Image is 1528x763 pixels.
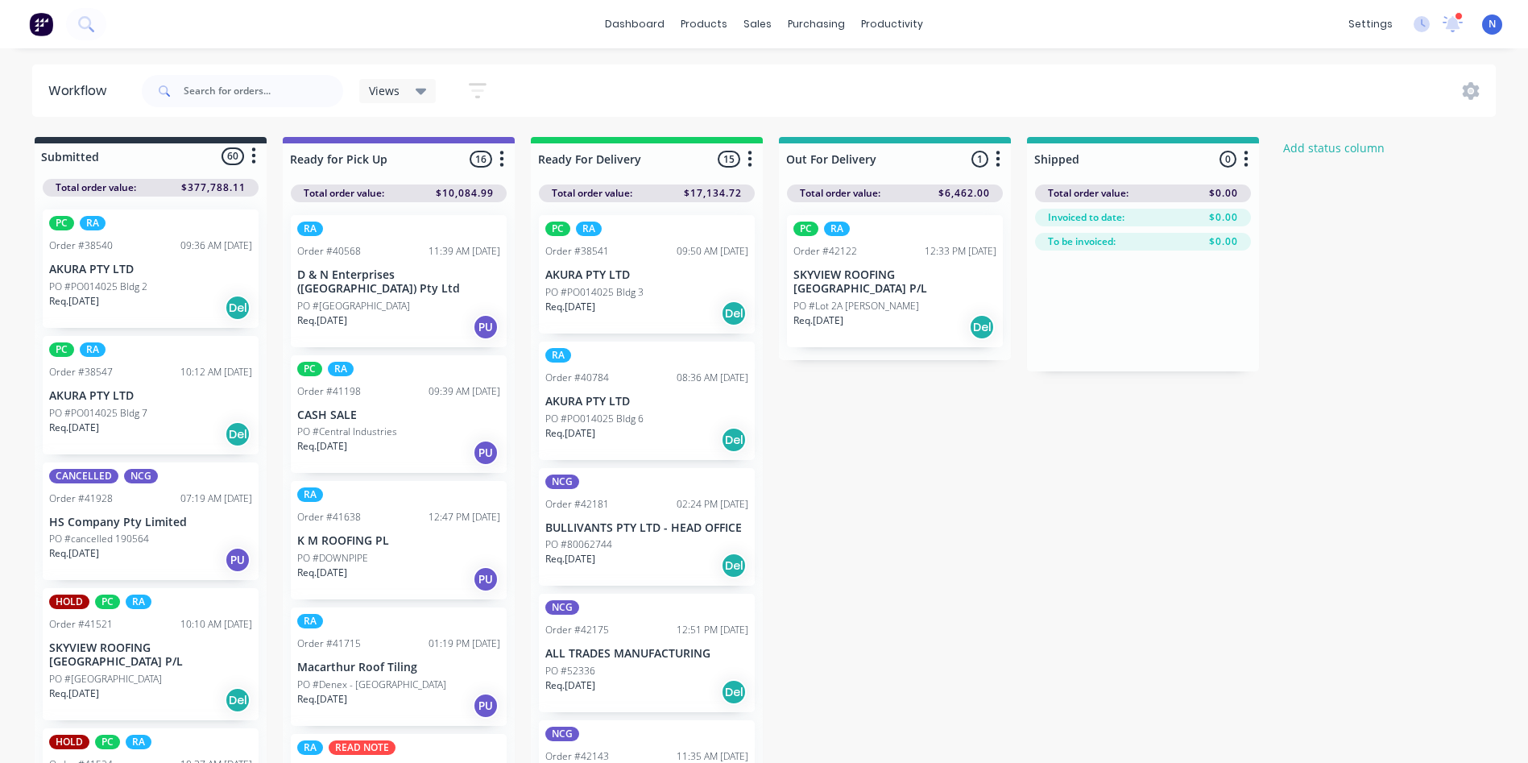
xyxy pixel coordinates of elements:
[297,244,361,259] div: Order #40568
[49,686,99,701] p: Req. [DATE]
[124,469,158,483] div: NCG
[853,12,931,36] div: productivity
[329,740,395,755] div: READ NOTE
[297,268,500,296] p: D & N Enterprises ([GEOGRAPHIC_DATA]) Pty Ltd
[180,491,252,506] div: 07:19 AM [DATE]
[291,607,507,726] div: RAOrder #4171501:19 PM [DATE]Macarthur Roof TilingPO #Denex - [GEOGRAPHIC_DATA]Req.[DATE]PU
[673,12,735,36] div: products
[545,412,644,426] p: PO #PO014025 Bldg 6
[369,82,400,99] span: Views
[49,532,149,546] p: PO #cancelled 190564
[793,244,857,259] div: Order #42122
[1209,210,1238,225] span: $0.00
[545,244,609,259] div: Order #38541
[49,389,252,403] p: AKURA PTY LTD
[1209,234,1238,249] span: $0.00
[184,75,343,107] input: Search for orders...
[800,186,880,201] span: Total order value:
[297,425,397,439] p: PO #Central Industries
[49,672,162,686] p: PO #[GEOGRAPHIC_DATA]
[297,313,347,328] p: Req. [DATE]
[429,244,500,259] div: 11:39 AM [DATE]
[225,547,251,573] div: PU
[721,301,747,326] div: Del
[297,222,323,236] div: RA
[225,421,251,447] div: Del
[43,588,259,720] div: HOLDPCRAOrder #4152110:10 AM [DATE]SKYVIEW ROOFING [GEOGRAPHIC_DATA] P/LPO #[GEOGRAPHIC_DATA]Req....
[180,617,252,632] div: 10:10 AM [DATE]
[576,222,602,236] div: RA
[297,362,322,376] div: PC
[793,222,818,236] div: PC
[539,342,755,460] div: RAOrder #4078408:36 AM [DATE]AKURA PTY LTDPO #PO014025 Bldg 6Req.[DATE]Del
[225,295,251,321] div: Del
[297,692,347,707] p: Req. [DATE]
[1209,186,1238,201] span: $0.00
[80,342,106,357] div: RA
[677,244,748,259] div: 09:50 AM [DATE]
[429,384,500,399] div: 09:39 AM [DATE]
[297,566,347,580] p: Req. [DATE]
[677,623,748,637] div: 12:51 PM [DATE]
[49,546,99,561] p: Req. [DATE]
[297,534,500,548] p: K M ROOFING PL
[780,12,853,36] div: purchasing
[969,314,995,340] div: Del
[49,365,113,379] div: Order #38547
[49,263,252,276] p: AKURA PTY LTD
[793,268,996,296] p: SKYVIEW ROOFING [GEOGRAPHIC_DATA] P/L
[43,462,259,581] div: CANCELLEDNCGOrder #4192807:19 AM [DATE]HS Company Pty LimitedPO #cancelled 190564Req.[DATE]PU
[429,637,500,651] div: 01:19 PM [DATE]
[539,468,755,587] div: NCGOrder #4218102:24 PM [DATE]BULLIVANTS PTY LTD - HEAD OFFICEPO #80062744Req.[DATE]Del
[304,186,384,201] span: Total order value:
[436,186,494,201] span: $10,084.99
[545,537,612,552] p: PO #80062744
[29,12,53,36] img: Factory
[1340,12,1401,36] div: settings
[180,238,252,253] div: 09:36 AM [DATE]
[291,481,507,599] div: RAOrder #4163812:47 PM [DATE]K M ROOFING PLPO #DOWNPIPEReq.[DATE]PU
[721,679,747,705] div: Del
[297,637,361,651] div: Order #41715
[49,595,89,609] div: HOLD
[49,216,74,230] div: PC
[43,209,259,328] div: PCRAOrder #3854009:36 AM [DATE]AKURA PTY LTDPO #PO014025 Bldg 2Req.[DATE]Del
[297,678,446,692] p: PO #Denex - [GEOGRAPHIC_DATA]
[539,594,755,712] div: NCGOrder #4217512:51 PM [DATE]ALL TRADES MANUFACTURINGPO #52336Req.[DATE]Del
[1048,234,1116,249] span: To be invoiced:
[545,521,748,535] p: BULLIVANTS PTY LTD - HEAD OFFICE
[180,365,252,379] div: 10:12 AM [DATE]
[721,427,747,453] div: Del
[677,497,748,512] div: 02:24 PM [DATE]
[297,384,361,399] div: Order #41198
[793,313,843,328] p: Req. [DATE]
[49,342,74,357] div: PC
[824,222,850,236] div: RA
[297,408,500,422] p: CASH SALE
[545,678,595,693] p: Req. [DATE]
[49,406,147,421] p: PO #PO014025 Bldg 7
[80,216,106,230] div: RA
[545,222,570,236] div: PC
[545,300,595,314] p: Req. [DATE]
[181,180,246,195] span: $377,788.11
[545,727,579,741] div: NCG
[473,566,499,592] div: PU
[545,600,579,615] div: NCG
[225,687,251,713] div: Del
[328,362,354,376] div: RA
[297,299,410,313] p: PO #[GEOGRAPHIC_DATA]
[473,440,499,466] div: PU
[429,510,500,525] div: 12:47 PM [DATE]
[48,81,114,101] div: Workflow
[291,215,507,347] div: RAOrder #4056811:39 AM [DATE]D & N Enterprises ([GEOGRAPHIC_DATA]) Pty LtdPO #[GEOGRAPHIC_DATA]Re...
[545,348,571,363] div: RA
[938,186,990,201] span: $6,462.00
[56,180,136,195] span: Total order value:
[545,285,644,300] p: PO #PO014025 Bldg 3
[545,647,748,661] p: ALL TRADES MANUFACTURING
[473,693,499,719] div: PU
[49,421,99,435] p: Req. [DATE]
[545,371,609,385] div: Order #40784
[297,551,368,566] p: PO #DOWNPIPE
